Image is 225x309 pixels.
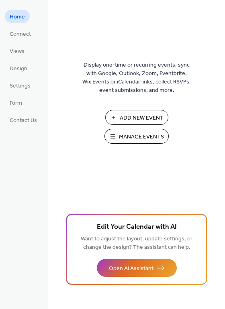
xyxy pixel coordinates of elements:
span: Design [10,65,27,73]
span: Form [10,99,22,108]
a: Settings [5,79,35,92]
span: Add New Event [120,114,164,122]
a: Form [5,96,27,109]
span: Views [10,47,25,56]
span: Connect [10,30,31,39]
a: Home [5,10,30,23]
span: Display one-time or recurring events, sync with Google, Outlook, Zoom, Eventbrite, Wix Events or ... [82,61,191,95]
button: Manage Events [104,129,169,144]
a: Connect [5,27,36,40]
span: Manage Events [119,133,164,141]
span: Open AI Assistant [109,264,153,273]
span: Edit Your Calendar with AI [97,222,177,233]
button: Add New Event [105,110,168,125]
button: Open AI Assistant [97,259,177,277]
span: Home [10,13,25,21]
a: Views [5,44,29,57]
span: Contact Us [10,116,37,125]
span: Want to adjust the layout, update settings, or change the design? The assistant can help. [81,234,192,253]
a: Design [5,61,32,75]
a: Contact Us [5,113,42,126]
span: Settings [10,82,31,90]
